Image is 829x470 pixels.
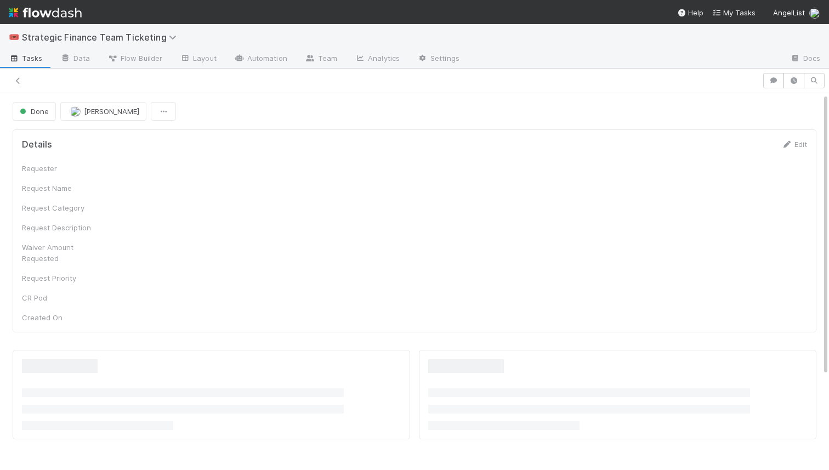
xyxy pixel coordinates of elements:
[296,50,346,68] a: Team
[13,102,56,121] button: Done
[9,3,82,22] img: logo-inverted-e16ddd16eac7371096b0.svg
[22,292,104,303] div: CR Pod
[70,106,81,117] img: avatar_aa4fbed5-f21b-48f3-8bdd-57047a9d59de.png
[781,50,829,68] a: Docs
[22,183,104,194] div: Request Name
[22,32,182,43] span: Strategic Finance Team Ticketing
[809,8,820,19] img: avatar_aa4fbed5-f21b-48f3-8bdd-57047a9d59de.png
[9,32,20,42] span: 🎟️
[677,7,703,18] div: Help
[712,8,756,17] span: My Tasks
[346,50,408,68] a: Analytics
[781,140,807,149] a: Edit
[52,50,99,68] a: Data
[22,242,104,264] div: Waiver Amount Requested
[22,139,52,150] h5: Details
[22,222,104,233] div: Request Description
[18,107,49,116] span: Done
[408,50,468,68] a: Settings
[84,107,139,116] span: [PERSON_NAME]
[60,102,146,121] button: [PERSON_NAME]
[171,50,225,68] a: Layout
[22,273,104,284] div: Request Priority
[22,312,104,323] div: Created On
[225,50,296,68] a: Automation
[712,7,756,18] a: My Tasks
[107,53,162,64] span: Flow Builder
[22,163,104,174] div: Requester
[9,53,43,64] span: Tasks
[22,202,104,213] div: Request Category
[773,8,805,17] span: AngelList
[99,50,171,68] a: Flow Builder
